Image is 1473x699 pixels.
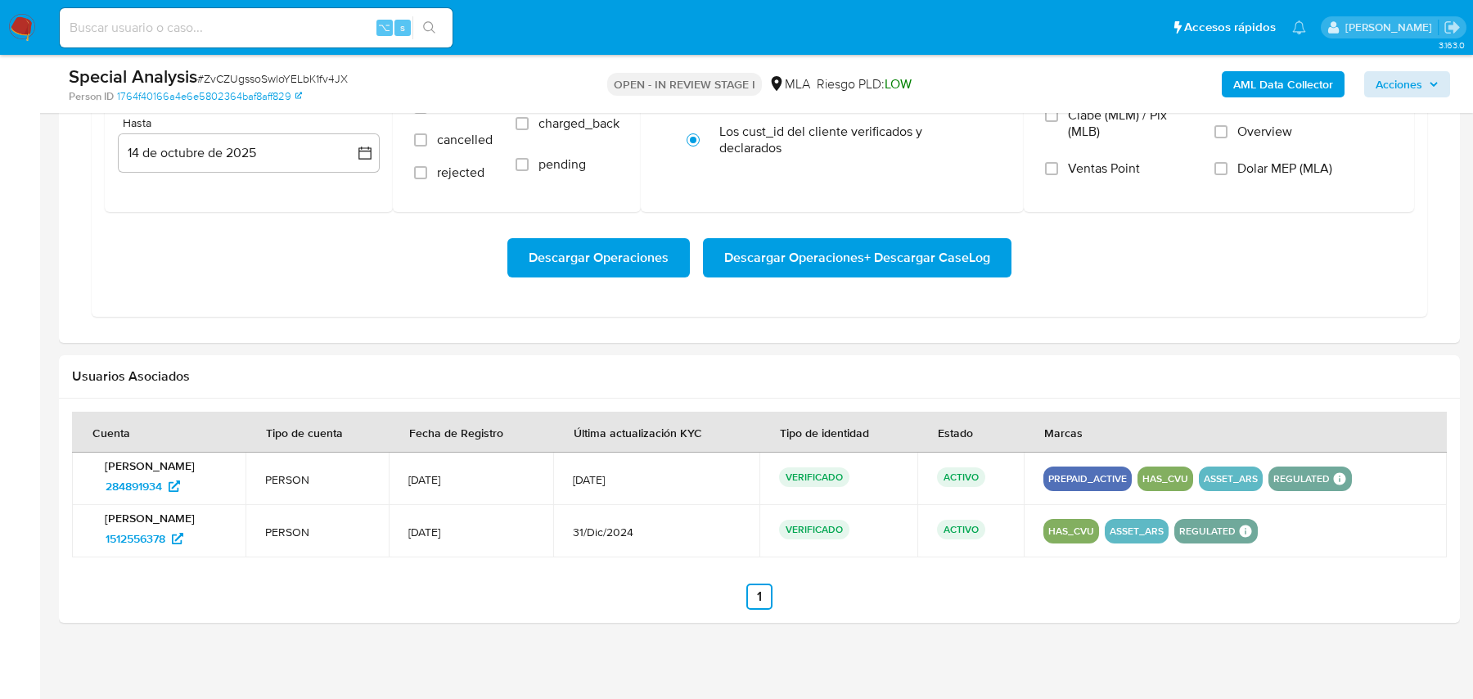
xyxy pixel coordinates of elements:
[412,16,446,39] button: search-icon
[72,368,1447,385] h2: Usuarios Asociados
[1222,71,1345,97] button: AML Data Collector
[197,70,348,87] span: # ZvCZUgssoSwloYELbK1fv4JX
[885,74,912,93] span: LOW
[60,17,453,38] input: Buscar usuario o caso...
[69,89,114,104] b: Person ID
[1292,20,1306,34] a: Notificaciones
[768,75,810,93] div: MLA
[1364,71,1450,97] button: Acciones
[1439,38,1465,52] span: 3.163.0
[400,20,405,35] span: s
[607,73,762,96] p: OPEN - IN REVIEW STAGE I
[69,63,197,89] b: Special Analysis
[117,89,302,104] a: 1764f40166a4e6e5802364baf8aff829
[1376,71,1422,97] span: Acciones
[378,20,390,35] span: ⌥
[1345,20,1438,35] p: juan.calo@mercadolibre.com
[817,75,912,93] span: Riesgo PLD:
[1184,19,1276,36] span: Accesos rápidos
[1233,71,1333,97] b: AML Data Collector
[1444,19,1461,36] a: Salir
